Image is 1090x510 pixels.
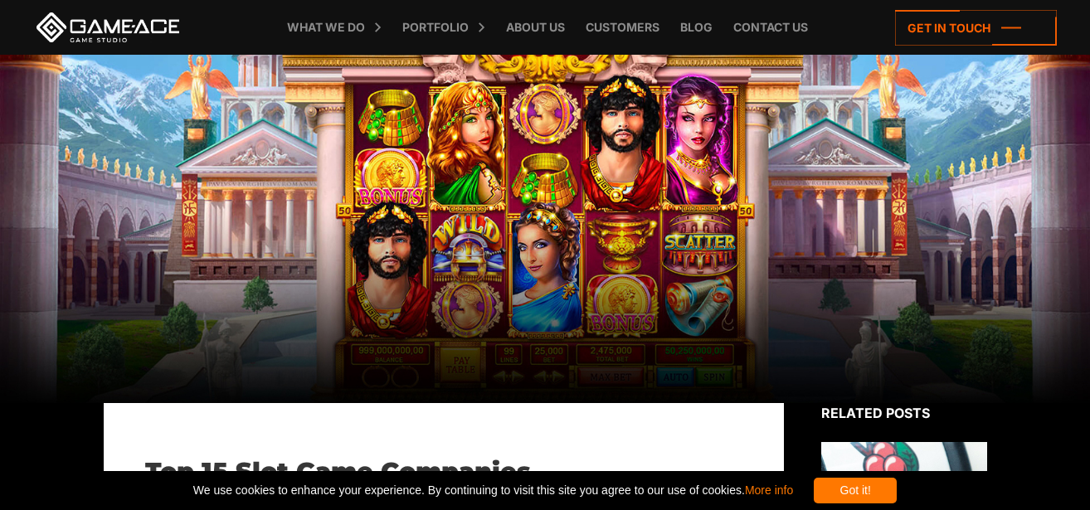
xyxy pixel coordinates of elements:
[895,10,1057,46] a: Get in touch
[814,478,897,503] div: Got it!
[821,403,987,423] div: Related posts
[145,457,742,487] h1: Top 15 Slot Game Companies
[745,483,793,497] a: More info
[193,478,793,503] span: We use cookies to enhance your experience. By continuing to visit this site you agree to our use ...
